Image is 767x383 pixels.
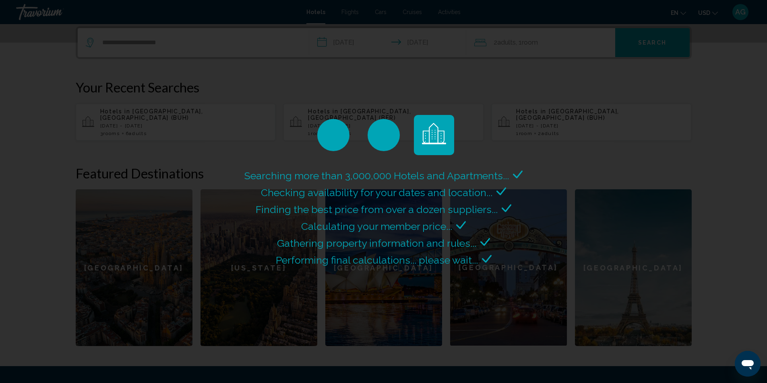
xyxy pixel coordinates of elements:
[735,351,761,377] iframe: לחצן לפתיחת חלון הודעות הטקסט
[261,186,492,199] span: Checking availability for your dates and location...
[256,203,498,215] span: Finding the best price from over a dozen suppliers...
[276,254,478,266] span: Performing final calculations... please wait...
[301,220,452,232] span: Calculating your member price...
[244,170,509,182] span: Searching more than 3,000,000 Hotels and Apartments...
[277,237,476,249] span: Gathering property information and rules...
